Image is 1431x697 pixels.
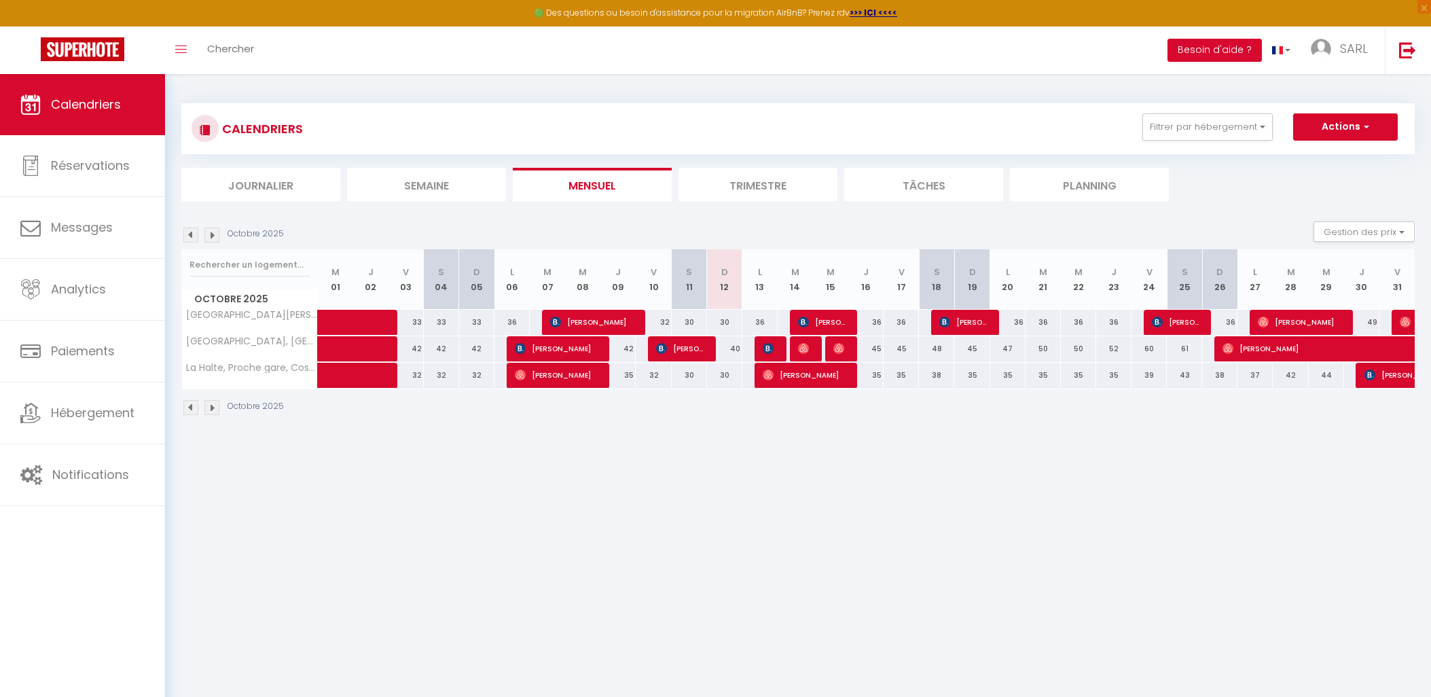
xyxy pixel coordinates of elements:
button: Gestion des prix [1314,221,1415,242]
div: 52 [1096,336,1131,361]
div: 30 [707,310,742,335]
th: 04 [424,249,459,310]
span: Réservations [51,157,130,174]
th: 16 [848,249,884,310]
span: [PERSON_NAME] [1258,309,1340,335]
span: Messages [51,219,113,236]
div: 50 [1026,336,1061,361]
div: 30 [672,363,707,388]
abbr: M [827,266,835,279]
abbr: M [1287,266,1295,279]
div: 45 [884,336,919,361]
abbr: J [1111,266,1117,279]
div: 35 [954,363,990,388]
span: [PERSON_NAME] [515,336,597,361]
th: 25 [1167,249,1202,310]
div: 42 [600,336,636,361]
span: [PERSON_NAME] [763,336,774,361]
span: [PERSON_NAME] [656,336,703,361]
div: 38 [1202,363,1237,388]
abbr: M [331,266,340,279]
abbr: M [1322,266,1330,279]
a: >>> ICI <<<< [850,7,897,18]
div: 36 [884,310,919,335]
li: Journalier [181,168,340,201]
th: 29 [1309,249,1344,310]
input: Rechercher un logement... [189,253,310,277]
img: Super Booking [41,37,124,61]
th: 20 [990,249,1026,310]
abbr: S [686,266,692,279]
span: Notifications [52,466,129,483]
abbr: J [615,266,621,279]
th: 31 [1379,249,1415,310]
abbr: L [758,266,762,279]
div: 47 [990,336,1026,361]
div: 36 [742,310,778,335]
th: 18 [919,249,954,310]
span: [PERSON_NAME] [763,362,845,388]
th: 27 [1237,249,1273,310]
div: 45 [848,336,884,361]
div: 35 [1096,363,1131,388]
th: 08 [565,249,600,310]
div: 32 [636,363,671,388]
abbr: V [1146,266,1153,279]
abbr: M [791,266,799,279]
abbr: M [543,266,551,279]
span: [PERSON_NAME] [798,336,810,361]
div: 40 [707,336,742,361]
div: 35 [884,363,919,388]
th: 07 [530,249,565,310]
div: 33 [424,310,459,335]
div: 35 [848,363,884,388]
div: 35 [1061,363,1096,388]
div: 42 [424,336,459,361]
div: 45 [954,336,990,361]
abbr: V [899,266,905,279]
div: 36 [1061,310,1096,335]
span: Analytics [51,281,106,298]
div: 36 [990,310,1026,335]
div: 35 [600,363,636,388]
abbr: L [1006,266,1010,279]
p: Octobre 2025 [228,400,284,413]
th: 26 [1202,249,1237,310]
th: 21 [1026,249,1061,310]
li: Planning [1010,168,1169,201]
abbr: M [1074,266,1083,279]
abbr: M [1039,266,1047,279]
div: 43 [1167,363,1202,388]
th: 06 [494,249,530,310]
div: 37 [1237,363,1273,388]
div: 32 [424,363,459,388]
abbr: D [969,266,976,279]
div: 44 [1309,363,1344,388]
th: 10 [636,249,671,310]
div: 32 [636,310,671,335]
button: Actions [1293,113,1398,141]
div: 61 [1167,336,1202,361]
div: 33 [388,310,424,335]
button: Filtrer par hébergement [1142,113,1273,141]
div: 38 [919,363,954,388]
span: [PERSON_NAME] [833,336,845,361]
span: [PERSON_NAME] [515,362,597,388]
abbr: D [473,266,480,279]
th: 24 [1131,249,1167,310]
abbr: J [863,266,869,279]
span: [PERSON_NAME] [550,309,632,335]
a: Chercher [197,26,264,74]
div: 30 [707,363,742,388]
button: Besoin d'aide ? [1167,39,1262,62]
abbr: L [1253,266,1257,279]
abbr: V [651,266,657,279]
th: 17 [884,249,919,310]
th: 28 [1273,249,1308,310]
span: Calendriers [51,96,121,113]
th: 22 [1061,249,1096,310]
span: SARL [1340,40,1368,57]
th: 23 [1096,249,1131,310]
abbr: D [721,266,728,279]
